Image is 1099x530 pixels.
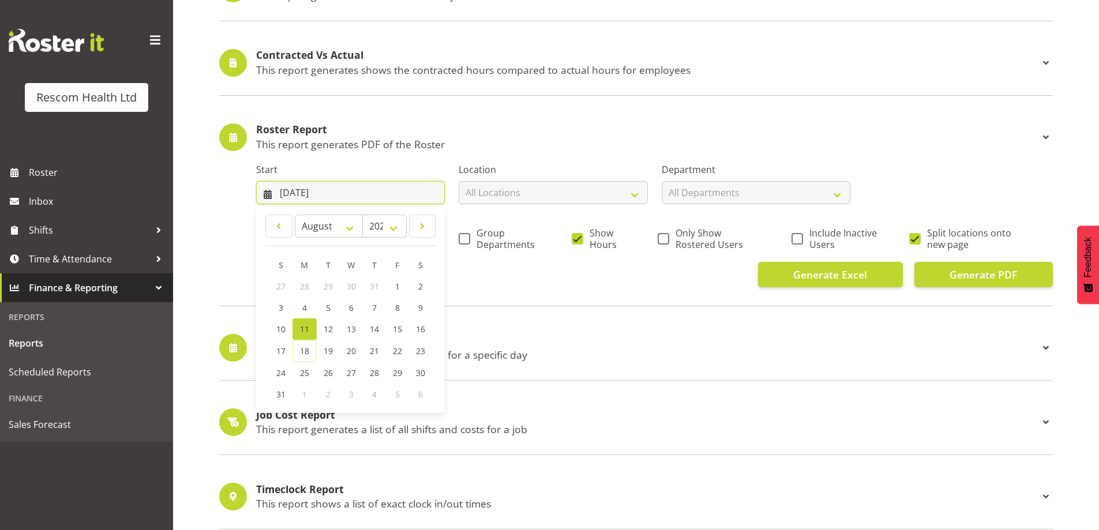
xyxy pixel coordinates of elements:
button: Generate PDF [914,262,1053,287]
a: 2 [409,276,432,297]
a: 16 [409,318,432,340]
span: Reports [9,334,164,352]
span: M [301,260,308,270]
span: T [326,260,331,270]
div: Timeclock Report This report shows a list of exact clock in/out times [219,483,1053,510]
div: Job Cost Report This report generates a list of all shifts and costs for a job [219,408,1053,436]
a: 24 [269,362,292,384]
a: 5 [317,297,340,318]
span: 9 [418,302,423,313]
span: 3 [279,302,283,313]
span: 23 [416,345,425,356]
p: This report generates PDF of the Roster for a specific day [256,348,1039,361]
button: Feedback - Show survey [1077,225,1099,304]
span: 8 [395,302,400,313]
a: 29 [386,362,409,384]
span: Shifts [29,221,150,239]
a: 6 [340,297,363,318]
span: 29 [324,281,333,292]
span: 6 [418,389,423,400]
span: 6 [349,302,354,313]
span: 14 [370,324,379,334]
a: 19 [317,340,340,362]
a: 26 [317,362,340,384]
span: 17 [276,345,286,356]
span: 28 [300,281,309,292]
span: Finance & Reporting [29,279,150,296]
a: Reports [3,329,170,358]
span: Show Hours [583,227,625,250]
a: 21 [363,340,386,362]
a: 3 [269,297,292,318]
a: 27 [340,362,363,384]
span: 31 [276,389,286,400]
a: 14 [363,318,386,340]
h4: Timeclock Report [256,484,1039,495]
span: Split locations onto new page [921,227,1021,250]
a: 25 [292,362,317,384]
label: Location [459,163,647,176]
img: Rosterit website logo [9,29,104,52]
a: 30 [409,362,432,384]
span: 22 [393,345,402,356]
a: 22 [386,340,409,362]
h4: Contracted Vs Actual [256,50,1039,61]
span: 25 [300,367,309,378]
a: 23 [409,340,432,362]
span: 16 [416,324,425,334]
a: 15 [386,318,409,340]
span: 27 [347,367,356,378]
a: Sales Forecast [3,410,170,439]
span: 24 [276,367,286,378]
a: 17 [269,340,292,362]
span: 2 [326,389,331,400]
span: 4 [372,389,377,400]
span: Sales Forecast [9,416,164,433]
span: 30 [347,281,356,292]
span: Generate Excel [793,267,867,282]
span: 31 [370,281,379,292]
label: Start [256,163,445,176]
span: F [395,260,399,270]
div: Roster Report (Daily) This report generates PDF of the Roster for a specific day [219,334,1053,362]
a: 7 [363,297,386,318]
span: 26 [324,367,333,378]
p: This report shows a list of exact clock in/out times [256,497,1039,510]
span: 5 [326,302,331,313]
a: 13 [340,318,363,340]
span: 19 [324,345,333,356]
span: T [372,260,377,270]
span: Only Show Rostered Users [669,227,759,250]
a: 10 [269,318,292,340]
span: 13 [347,324,356,334]
span: S [418,260,423,270]
a: Scheduled Reports [3,358,170,386]
span: 5 [395,389,400,400]
span: S [279,260,283,270]
span: 12 [324,324,333,334]
a: 9 [409,297,432,318]
span: 28 [370,367,379,378]
div: Finance [3,386,170,410]
span: Roster [29,164,167,181]
span: 20 [347,345,356,356]
span: Include Inactive Users [803,227,877,250]
span: 3 [349,389,354,400]
div: Contracted Vs Actual This report generates shows the contracted hours compared to actual hours fo... [219,49,1053,77]
p: This report generates PDF of the Roster [256,138,1039,151]
p: This report generates shows the contracted hours compared to actual hours for employees [256,63,1039,76]
button: Generate Excel [758,262,903,287]
span: 10 [276,324,286,334]
p: This report generates a list of all shifts and costs for a job [256,423,1039,435]
span: 21 [370,345,379,356]
span: 4 [302,302,307,313]
a: 31 [269,384,292,405]
a: 11 [292,318,317,340]
a: 18 [292,340,317,362]
input: Click to select... [256,181,445,204]
a: 4 [292,297,317,318]
h4: Roster Report [256,124,1039,136]
a: 28 [363,362,386,384]
span: Inbox [29,193,167,210]
span: Generate PDF [950,267,1017,282]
